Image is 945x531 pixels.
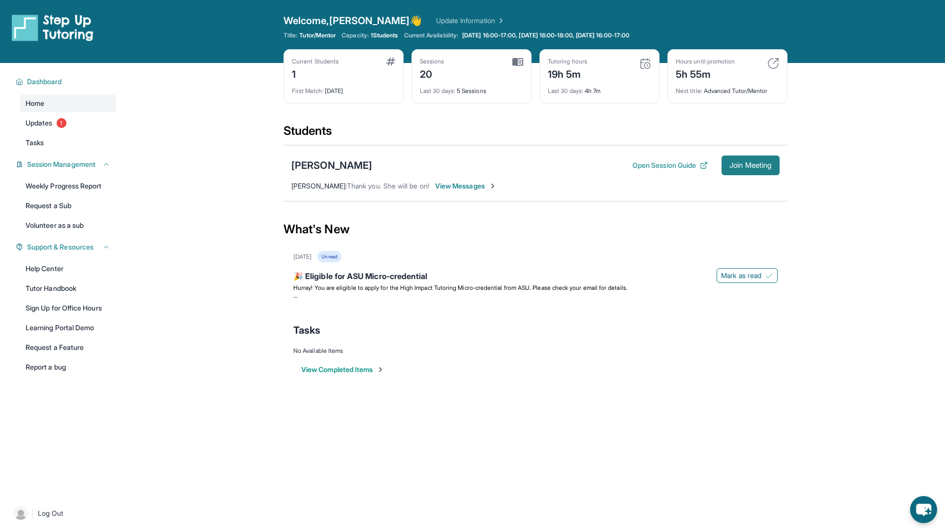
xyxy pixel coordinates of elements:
[676,58,735,65] div: Hours until promotion
[767,58,779,69] img: card
[676,65,735,81] div: 5h 55m
[12,14,94,41] img: logo
[31,507,34,519] span: |
[14,506,28,520] img: user-img
[283,14,422,28] span: Welcome, [PERSON_NAME] 👋
[722,156,780,175] button: Join Meeting
[283,31,297,39] span: Title:
[20,299,116,317] a: Sign Up for Office Hours
[291,158,372,172] div: [PERSON_NAME]
[721,271,761,281] span: Mark as read
[20,280,116,297] a: Tutor Handbook
[20,197,116,215] a: Request a Sub
[910,496,937,523] button: chat-button
[27,242,94,252] span: Support & Resources
[292,81,395,95] div: [DATE]
[386,58,395,65] img: card
[301,365,384,375] button: View Completed Items
[293,284,628,291] span: Hurray! You are eligible to apply for the High Impact Tutoring Micro-credential from ASU. Please ...
[676,81,779,95] div: Advanced Tutor/Mentor
[26,138,44,148] span: Tasks
[765,272,773,280] img: Mark as read
[292,58,339,65] div: Current Students
[462,31,630,39] span: [DATE] 16:00-17:00, [DATE] 16:00-18:00, [DATE] 16:00-17:00
[676,87,702,94] span: Next title :
[283,208,787,251] div: What's New
[489,182,497,190] img: Chevron-Right
[283,123,787,145] div: Students
[495,16,505,26] img: Chevron Right
[27,77,62,87] span: Dashboard
[293,270,778,284] div: 🎉 Eligible for ASU Micro-credential
[293,323,320,337] span: Tasks
[291,182,347,190] span: [PERSON_NAME] :
[299,31,336,39] span: Tutor/Mentor
[548,58,587,65] div: Tutoring hours
[292,65,339,81] div: 1
[20,94,116,112] a: Home
[317,251,341,262] div: Unread
[548,87,583,94] span: Last 30 days :
[20,260,116,278] a: Help Center
[512,58,523,66] img: card
[20,114,116,132] a: Updates1
[20,217,116,234] a: Volunteer as a sub
[292,87,323,94] span: First Match :
[20,319,116,337] a: Learning Portal Demo
[436,16,505,26] a: Update Information
[26,118,53,128] span: Updates
[293,347,778,355] div: No Available Items
[23,77,110,87] button: Dashboard
[26,98,44,108] span: Home
[460,31,631,39] a: [DATE] 16:00-17:00, [DATE] 16:00-18:00, [DATE] 16:00-17:00
[347,182,429,190] span: Thank you. She will be on!
[20,358,116,376] a: Report a bug
[435,181,497,191] span: View Messages
[639,58,651,69] img: card
[20,134,116,152] a: Tasks
[404,31,458,39] span: Current Availability:
[20,339,116,356] a: Request a Feature
[420,87,455,94] span: Last 30 days :
[548,65,587,81] div: 19h 5m
[420,81,523,95] div: 5 Sessions
[548,81,651,95] div: 4h 7m
[632,160,708,170] button: Open Session Guide
[10,502,116,524] a: |Log Out
[729,162,772,168] span: Join Meeting
[420,58,444,65] div: Sessions
[342,31,369,39] span: Capacity:
[20,177,116,195] a: Weekly Progress Report
[23,159,110,169] button: Session Management
[717,268,778,283] button: Mark as read
[371,31,398,39] span: 1 Students
[27,159,95,169] span: Session Management
[57,118,66,128] span: 1
[420,65,444,81] div: 20
[23,242,110,252] button: Support & Resources
[38,508,63,518] span: Log Out
[293,253,312,261] div: [DATE]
